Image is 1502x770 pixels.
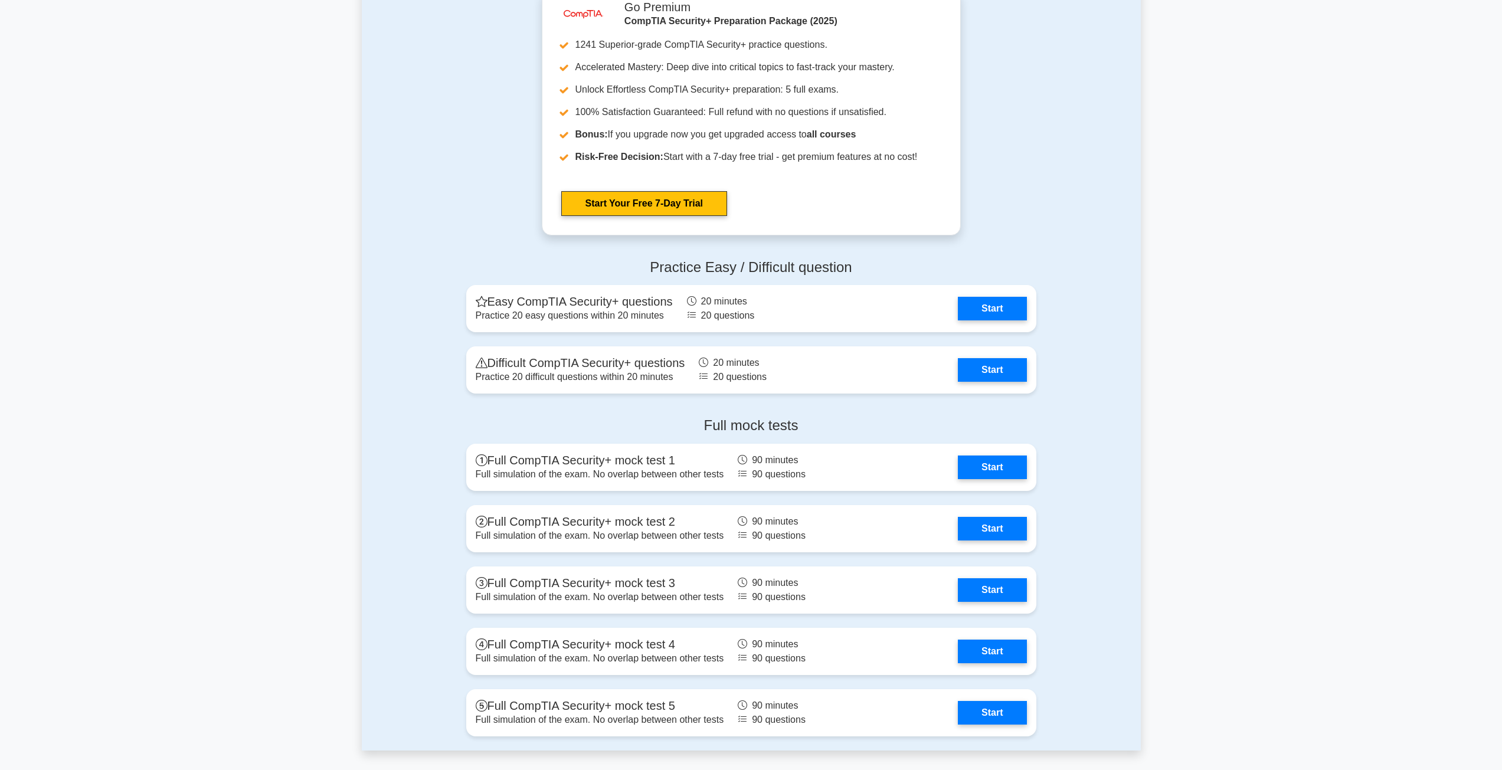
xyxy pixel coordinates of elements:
h4: Practice Easy / Difficult question [466,259,1036,276]
a: Start [958,297,1026,320]
a: Start [958,701,1026,725]
a: Start [958,358,1026,382]
a: Start [958,578,1026,602]
a: Start [958,517,1026,540]
a: Start Your Free 7-Day Trial [561,191,727,216]
h4: Full mock tests [466,417,1036,434]
a: Start [958,456,1026,479]
a: Start [958,640,1026,663]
